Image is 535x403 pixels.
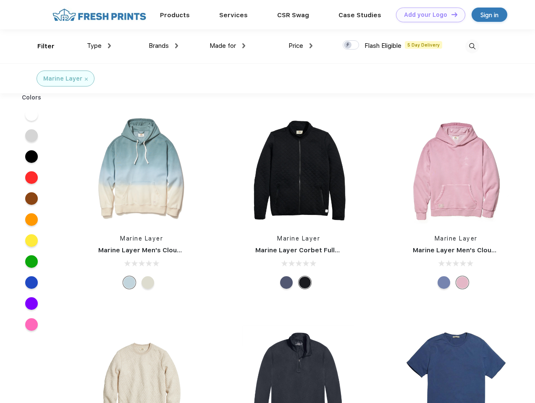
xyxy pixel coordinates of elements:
[400,114,512,226] img: func=resize&h=266
[175,43,178,48] img: dropdown.png
[86,114,197,226] img: func=resize&h=266
[309,43,312,48] img: dropdown.png
[288,42,303,50] span: Price
[480,10,498,20] div: Sign in
[451,12,457,17] img: DT
[255,246,372,254] a: Marine Layer Corbet Full-Zip Jacket
[123,276,136,289] div: Cool Ombre
[277,235,320,242] a: Marine Layer
[16,93,48,102] div: Colors
[50,8,149,22] img: fo%20logo%202.webp
[277,11,309,19] a: CSR Swag
[85,78,88,81] img: filter_cancel.svg
[404,11,447,18] div: Add your Logo
[456,276,469,289] div: Lilas
[243,114,354,226] img: func=resize&h=266
[98,246,235,254] a: Marine Layer Men's Cloud 9 Fleece Hoodie
[438,276,450,289] div: Vintage Indigo
[142,276,154,289] div: Navy/Cream
[435,235,477,242] a: Marine Layer
[465,39,479,53] img: desktop_search.svg
[87,42,102,50] span: Type
[37,42,55,51] div: Filter
[219,11,248,19] a: Services
[242,43,245,48] img: dropdown.png
[472,8,507,22] a: Sign in
[120,235,163,242] a: Marine Layer
[43,74,82,83] div: Marine Layer
[160,11,190,19] a: Products
[149,42,169,50] span: Brands
[299,276,311,289] div: Black
[365,42,401,50] span: Flash Eligible
[108,43,111,48] img: dropdown.png
[210,42,236,50] span: Made for
[405,41,442,49] span: 5 Day Delivery
[280,276,293,289] div: Navy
